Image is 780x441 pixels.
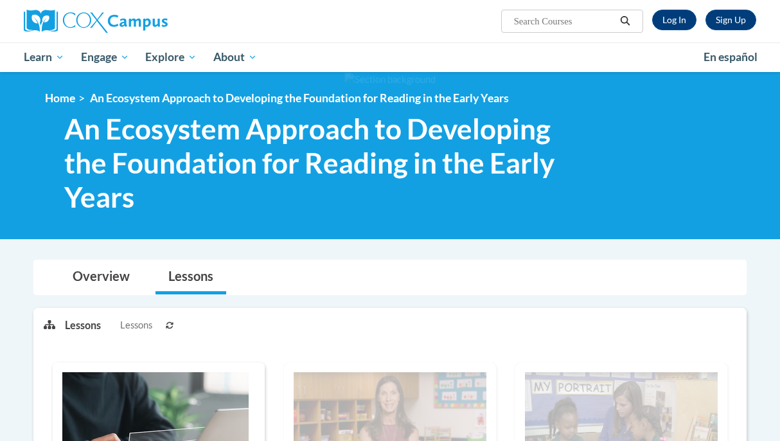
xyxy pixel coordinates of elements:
[205,42,265,72] a: About
[65,318,101,332] p: Lessons
[90,91,509,105] span: An Ecosystem Approach to Developing the Foundation for Reading in the Early Years
[64,112,594,213] span: An Ecosystem Approach to Developing the Foundation for Reading in the Early Years
[120,318,152,332] span: Lessons
[137,42,205,72] a: Explore
[616,14,635,29] button: Search
[155,260,226,294] a: Lessons
[513,14,616,29] input: Search Courses
[705,10,756,30] a: Register
[24,10,255,33] a: Cox Campus
[344,73,436,87] img: Section background
[145,50,197,65] span: Explore
[652,10,696,30] a: Log In
[704,50,758,64] span: En español
[213,50,257,65] span: About
[24,50,64,65] span: Learn
[24,10,168,33] img: Cox Campus
[14,42,766,72] div: Main menu
[81,50,129,65] span: Engage
[73,42,137,72] a: Engage
[15,42,73,72] a: Learn
[695,44,766,71] a: En español
[45,91,75,105] a: Home
[60,260,143,294] a: Overview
